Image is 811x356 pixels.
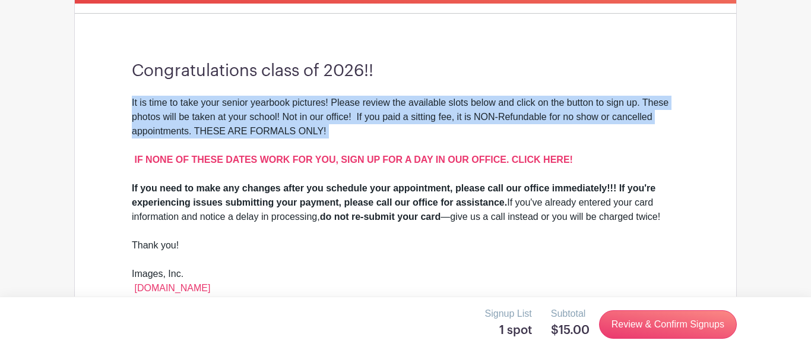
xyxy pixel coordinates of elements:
[134,283,210,293] a: [DOMAIN_NAME]
[132,238,679,267] div: Thank you!
[132,267,679,295] div: Images, Inc.
[485,323,532,338] h5: 1 spot
[485,307,532,321] p: Signup List
[551,307,590,321] p: Subtotal
[132,61,679,81] h3: Congratulations class of 2026!!
[134,155,572,165] a: IF NONE OF THESE DATES WORK FOR YOU, SIGN UP FOR A DAY IN OUR OFFICE. CLICK HERE!
[132,96,679,181] div: It is time to take your senior yearbook pictures! Please review the available slots below and cli...
[132,183,655,207] strong: If you need to make any changes after you schedule your appointment, please call our office immed...
[551,323,590,338] h5: $15.00
[320,212,441,222] strong: do not re-submit your card
[132,181,679,238] div: If you've already entered your card information and notice a delay in processing, —give us a call...
[599,310,737,339] a: Review & Confirm Signups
